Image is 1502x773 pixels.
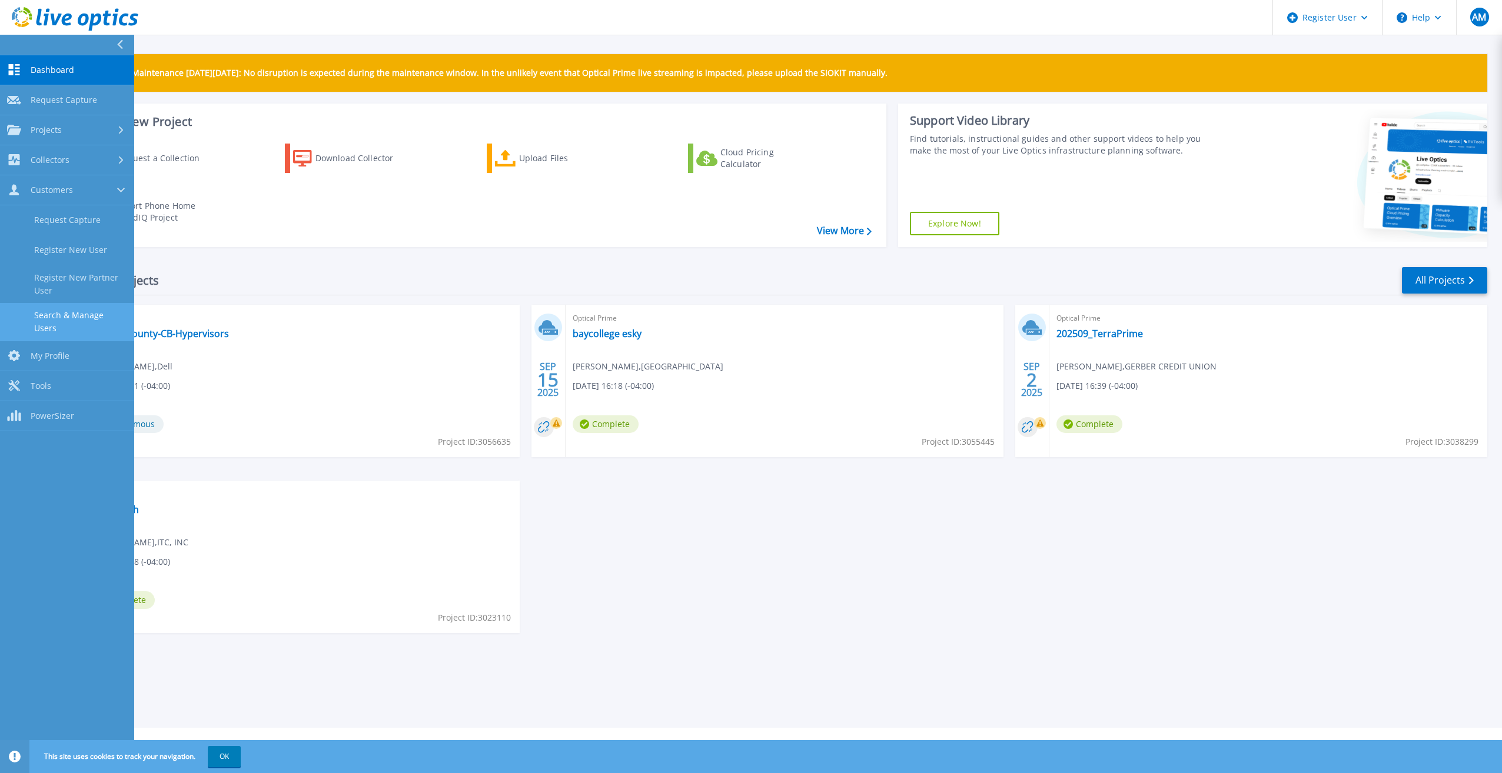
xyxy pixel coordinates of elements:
[573,379,654,392] span: [DATE] 16:18 (-04:00)
[537,375,559,385] span: 15
[89,312,513,325] span: Optical Prime
[817,225,872,236] a: View More
[573,328,642,339] a: baycollege esky
[922,435,995,448] span: Project ID: 3055445
[208,746,241,767] button: OK
[487,144,618,173] a: Upload Files
[1056,379,1138,392] span: [DATE] 16:39 (-04:00)
[519,146,613,170] div: Upload Files
[31,185,73,195] span: Customers
[89,328,229,339] a: CalhounCounty-CB-Hypervisors
[1402,267,1487,294] a: All Projects
[573,415,639,433] span: Complete
[31,65,74,75] span: Dashboard
[910,212,999,235] a: Explore Now!
[84,115,871,128] h3: Start a New Project
[1056,312,1480,325] span: Optical Prime
[438,435,511,448] span: Project ID: 3056635
[910,113,1214,128] div: Support Video Library
[31,351,69,361] span: My Profile
[88,68,888,78] p: Scheduled Maintenance [DATE][DATE]: No disruption is expected during the maintenance window. In t...
[117,146,211,170] div: Request a Collection
[89,488,513,501] span: Optical Prime
[315,146,410,170] div: Download Collector
[1056,415,1122,433] span: Complete
[32,746,241,767] span: This site uses cookies to track your navigation.
[115,200,207,224] div: Import Phone Home CloudIQ Project
[1405,435,1478,448] span: Project ID: 3038299
[84,144,215,173] a: Request a Collection
[31,125,62,135] span: Projects
[1472,12,1486,22] span: AM
[688,144,819,173] a: Cloud Pricing Calculator
[1056,360,1217,373] span: [PERSON_NAME] , GERBER CREDIT UNION
[573,360,723,373] span: [PERSON_NAME] , [GEOGRAPHIC_DATA]
[1026,375,1037,385] span: 2
[537,358,559,401] div: SEP 2025
[285,144,416,173] a: Download Collector
[31,95,97,105] span: Request Capture
[31,411,74,421] span: PowerSizer
[31,155,69,165] span: Collectors
[31,381,51,391] span: Tools
[438,611,511,624] span: Project ID: 3023110
[720,146,815,170] div: Cloud Pricing Calculator
[573,312,996,325] span: Optical Prime
[1021,358,1043,401] div: SEP 2025
[910,133,1214,156] div: Find tutorials, instructional guides and other support videos to help you make the most of your L...
[1056,328,1143,339] a: 202509_TerraPrime
[89,536,188,549] span: [PERSON_NAME] , ITC, INC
